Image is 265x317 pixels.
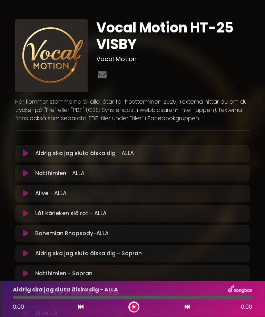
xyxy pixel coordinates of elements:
[35,269,92,278] p: Natthimlen - Sopran
[96,55,250,63] h3: Vocal Motion
[96,19,250,52] h1: Vocal Motion HT-25 VISBY
[228,285,252,294] img: songbox-logo-white.png
[13,286,118,294] p: Aldrig ska jag sluta älska dig - ALLA
[35,209,107,218] p: Låt kärleken slå rot - ALLA
[15,19,88,92] img: pGlB4Q9wSIK9SaBErEAn
[35,229,109,238] p: Bohemian Rhapsody-ALLA
[35,249,142,258] p: Aldrig ska jag sluta älska dig - Sopran
[15,98,250,123] p: Här kommer stämmorna till alla låtar för höstterminen 2025! Texterna hittar du om du trycker på "...
[35,189,67,198] p: Alive - ALLA
[35,149,134,157] p: Aldrig ska jag sluta älska dig - ALLA
[13,303,24,311] span: 0:00
[35,169,85,177] p: Natthimlen - ALLA
[241,303,252,311] span: 0:00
